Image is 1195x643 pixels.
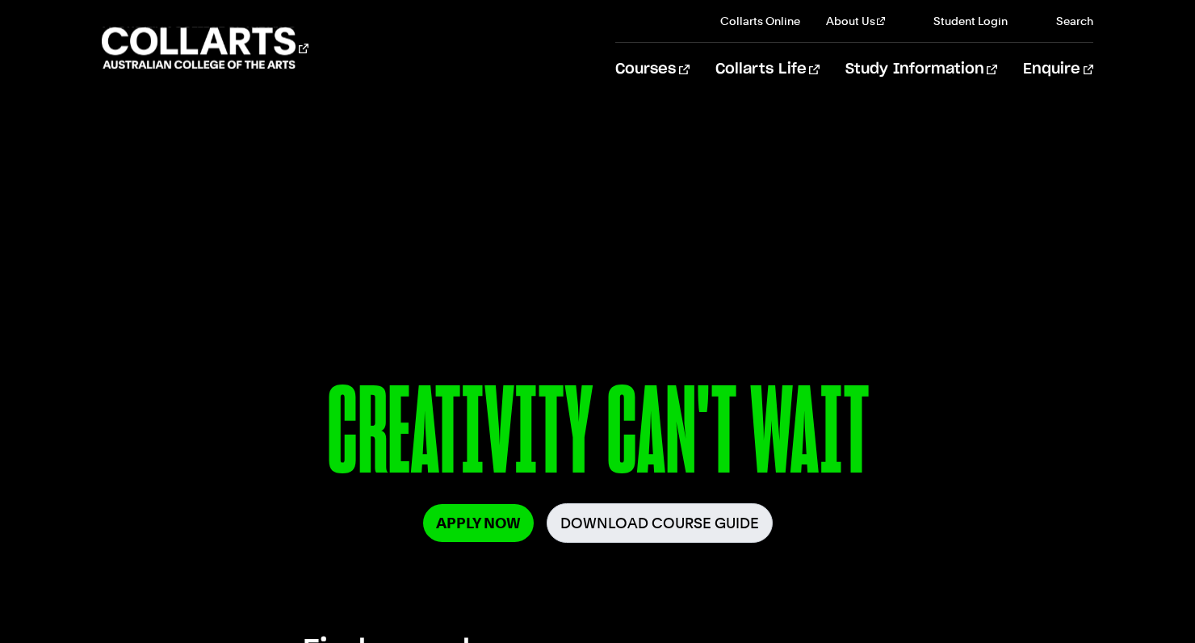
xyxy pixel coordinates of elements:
[845,43,997,96] a: Study Information
[118,370,1077,503] p: CREATIVITY CAN'T WAIT
[826,13,886,29] a: About Us
[547,503,773,543] a: Download Course Guide
[102,25,308,71] div: Go to homepage
[715,43,820,96] a: Collarts Life
[1023,43,1093,96] a: Enquire
[720,13,800,29] a: Collarts Online
[1034,13,1093,29] a: Search
[615,43,689,96] a: Courses
[911,13,1008,29] a: Student Login
[423,504,534,542] a: Apply Now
